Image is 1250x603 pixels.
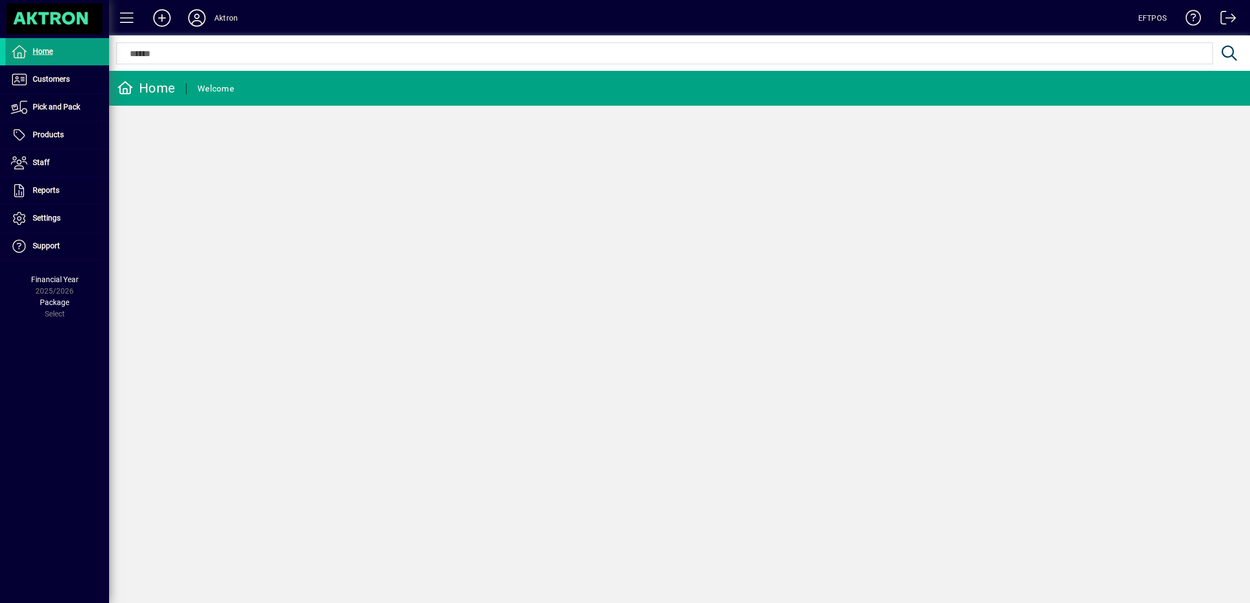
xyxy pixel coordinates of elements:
[33,158,50,167] span: Staff
[197,80,234,98] div: Welcome
[5,177,109,204] a: Reports
[5,205,109,232] a: Settings
[1177,2,1201,38] a: Knowledge Base
[33,241,60,250] span: Support
[117,80,175,97] div: Home
[5,66,109,93] a: Customers
[33,75,70,83] span: Customers
[33,214,61,222] span: Settings
[1138,9,1167,27] div: EFTPOS
[214,9,238,27] div: Aktron
[5,121,109,149] a: Products
[145,8,179,28] button: Add
[179,8,214,28] button: Profile
[5,149,109,176] a: Staff
[33,130,64,139] span: Products
[5,233,109,260] a: Support
[31,275,79,284] span: Financial Year
[1212,2,1236,38] a: Logout
[5,94,109,121] a: Pick and Pack
[33,186,59,194] span: Reports
[33,102,80,111] span: Pick and Pack
[33,47,53,56] span: Home
[40,298,69,307] span: Package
